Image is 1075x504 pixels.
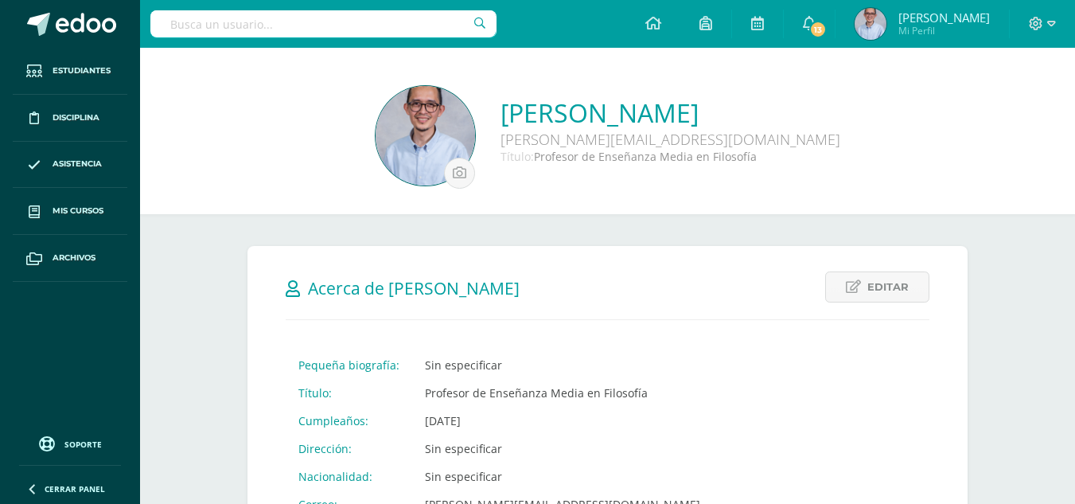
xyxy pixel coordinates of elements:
a: Soporte [19,432,121,454]
td: Pequeña biografía: [286,351,412,379]
span: Acerca de [PERSON_NAME] [308,277,520,299]
a: Asistencia [13,142,127,189]
span: [PERSON_NAME] [898,10,990,25]
td: Nacionalidad: [286,463,412,490]
td: Sin especificar [412,351,713,379]
img: 54d5abf9b2742d70e04350d565128aa6.png [855,8,886,40]
span: Profesor de Enseñanza Media en Filosofía [534,149,757,164]
span: Editar [867,272,909,302]
a: Disciplina [13,95,127,142]
span: Título: [500,149,534,164]
span: Asistencia [53,158,102,170]
td: Cumpleaños: [286,407,412,435]
img: 2a7ea491b90aa27cfac5bf78c8bae1ec.png [376,86,475,186]
span: Mis cursos [53,205,103,217]
td: Sin especificar [412,463,713,490]
a: Estudiantes [13,48,127,95]
span: Disciplina [53,111,99,124]
span: 13 [809,21,827,38]
input: Busca un usuario... [150,10,497,37]
span: Soporte [64,439,102,450]
span: Archivos [53,252,95,264]
span: Estudiantes [53,64,111,77]
td: Dirección: [286,435,412,463]
a: Archivos [13,235,127,282]
span: Cerrar panel [45,483,105,494]
td: Sin especificar [412,435,713,463]
td: Título: [286,379,412,407]
a: Editar [825,272,929,303]
a: Mis cursos [13,188,127,235]
td: [DATE] [412,407,713,435]
td: Profesor de Enseñanza Media en Filosofía [412,379,713,407]
a: [PERSON_NAME] [500,96,840,130]
span: Mi Perfil [898,24,990,37]
div: [PERSON_NAME][EMAIL_ADDRESS][DOMAIN_NAME] [500,130,840,149]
